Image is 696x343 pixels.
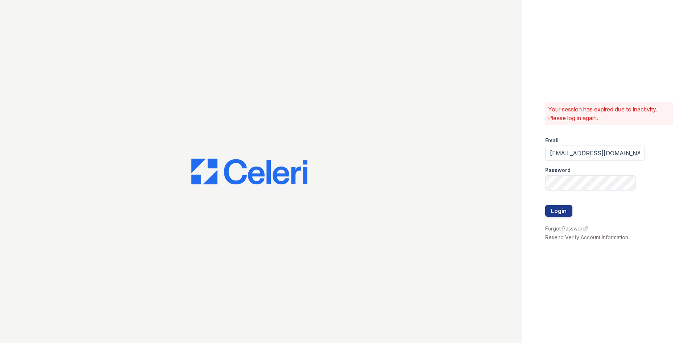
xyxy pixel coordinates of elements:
[548,105,670,122] p: Your session has expired due to inactivity. Please log in again.
[545,137,559,144] label: Email
[545,234,628,240] a: Resend Verify Account Information
[191,159,307,185] img: CE_Logo_Blue-a8612792a0a2168367f1c8372b55b34899dd931a85d93a1a3d3e32e68fde9ad4.png
[545,167,571,174] label: Password
[545,225,588,232] a: Forgot Password?
[545,205,572,217] button: Login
